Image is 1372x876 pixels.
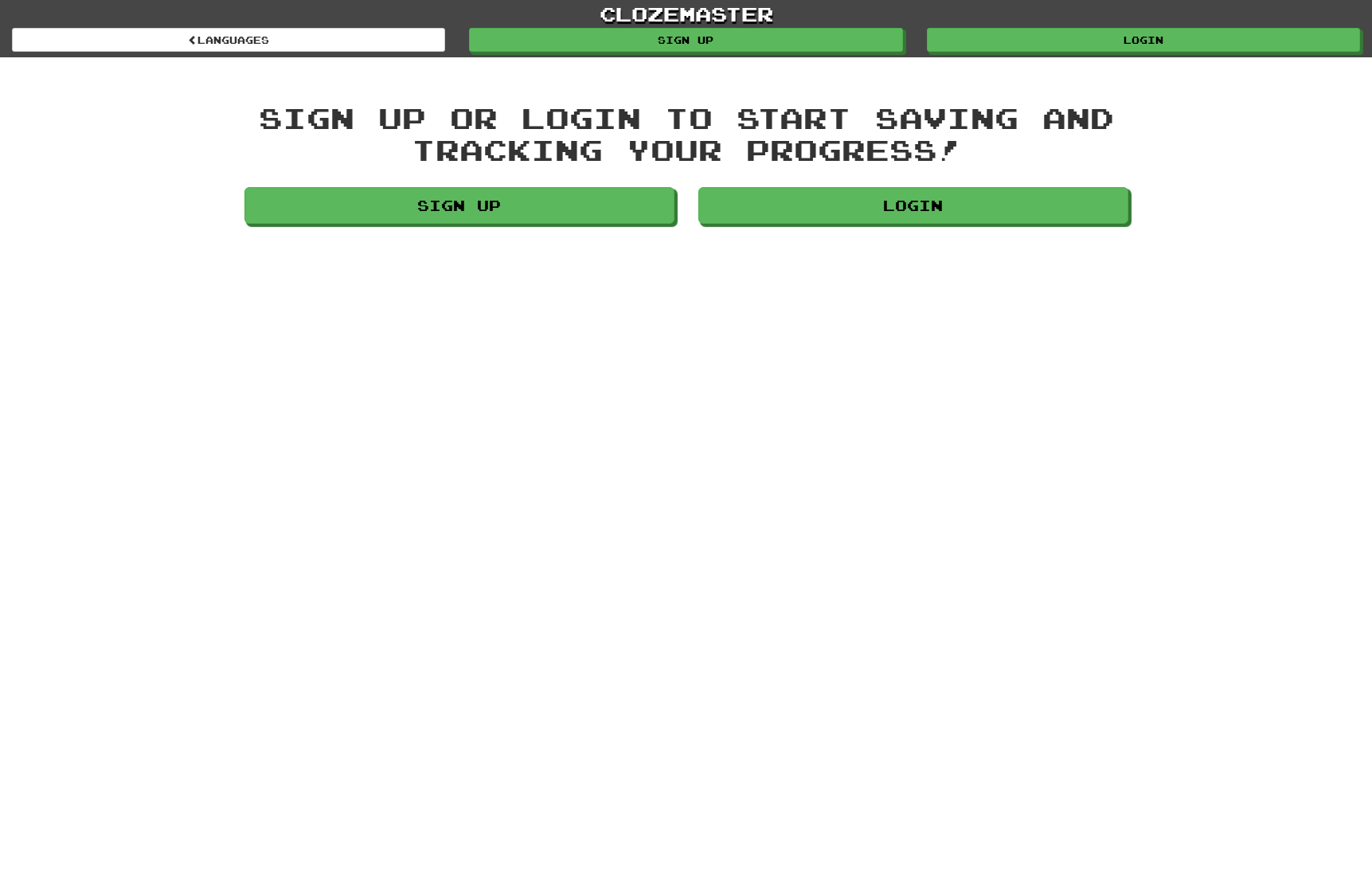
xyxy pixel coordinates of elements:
a: Login [698,187,1128,224]
a: Sign up [469,28,902,52]
a: Languages [12,28,445,52]
a: Sign up [244,187,674,224]
div: Sign up or login to start saving and tracking your progress! [244,102,1128,165]
a: Login [927,28,1360,52]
